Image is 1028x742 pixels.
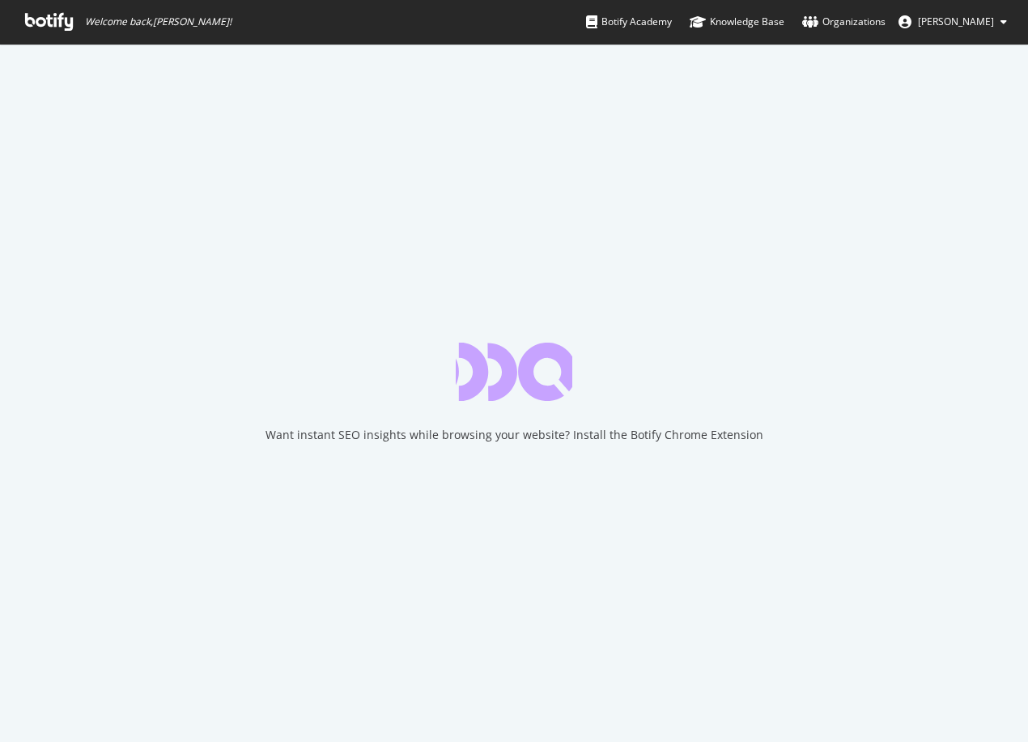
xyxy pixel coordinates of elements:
div: Botify Academy [586,14,672,30]
div: Want instant SEO insights while browsing your website? Install the Botify Chrome Extension [265,427,763,443]
div: animation [456,343,572,401]
div: Organizations [802,14,886,30]
button: [PERSON_NAME] [886,9,1020,35]
span: Sovann Hyde [918,15,994,28]
span: Welcome back, [PERSON_NAME] ! [85,15,232,28]
div: Knowledge Base [690,14,784,30]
